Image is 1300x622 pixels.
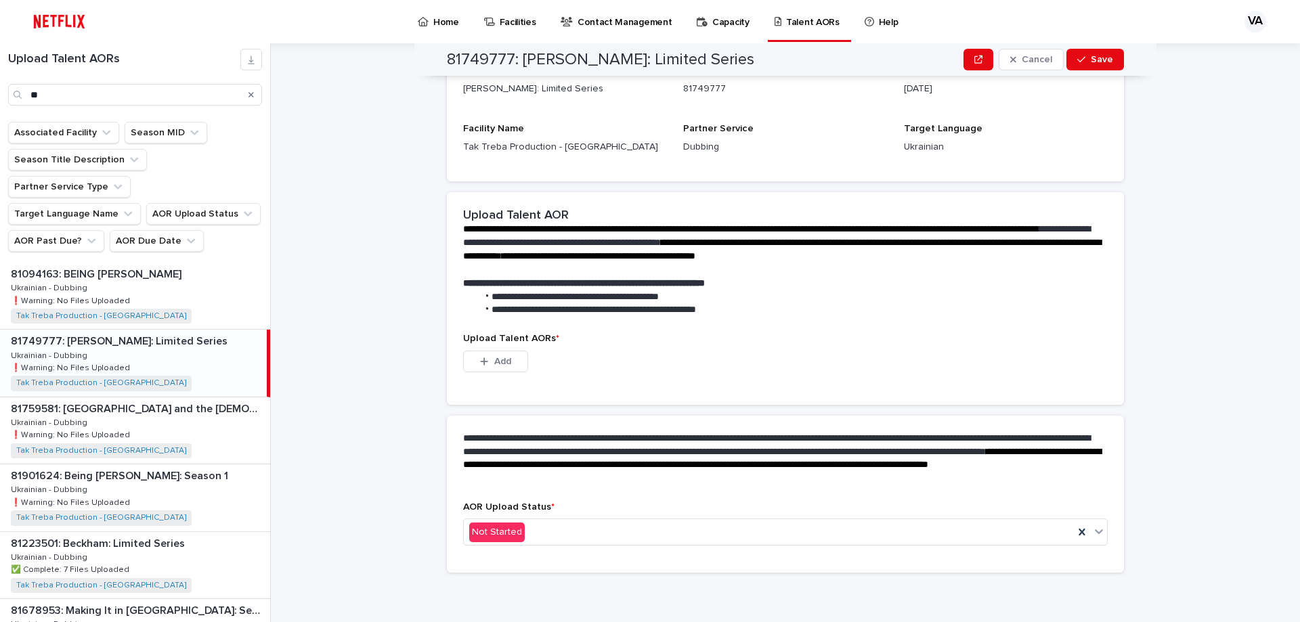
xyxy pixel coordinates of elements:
[904,82,1108,96] p: [DATE]
[8,84,262,106] input: Search
[11,550,90,562] p: Ukrainian - Dubbing
[8,149,147,171] button: Season Title Description
[8,52,240,67] h1: Upload Talent AORs
[683,124,754,133] span: Partner Service
[11,294,133,306] p: ❗️Warning: No Files Uploaded
[8,230,104,252] button: AOR Past Due?
[1244,11,1266,32] div: VA
[1091,55,1113,64] span: Save
[683,140,887,154] p: Dubbing
[1066,49,1124,70] button: Save
[463,82,667,96] p: [PERSON_NAME]: Limited Series
[8,176,131,198] button: Partner Service Type
[16,513,186,523] a: Tak Treba Production - [GEOGRAPHIC_DATA]
[11,495,133,508] p: ❗️Warning: No Files Uploaded
[110,230,204,252] button: AOR Due Date
[11,281,90,293] p: Ukrainian - Dubbing
[8,203,141,225] button: Target Language Name
[904,140,1108,154] p: Ukrainian
[16,446,186,456] a: Tak Treba Production - [GEOGRAPHIC_DATA]
[146,203,261,225] button: AOR Upload Status
[463,502,555,512] span: AOR Upload Status
[1022,55,1052,64] span: Cancel
[11,562,132,575] p: ✅ Complete: 7 Files Uploaded
[904,124,982,133] span: Target Language
[11,361,133,373] p: ❗️Warning: No Files Uploaded
[463,334,559,343] span: Upload Talent AORs
[463,208,569,223] h2: Upload Talent AOR
[11,428,133,440] p: ❗️Warning: No Files Uploaded
[11,265,184,281] p: 81094163: BEING [PERSON_NAME]
[494,357,511,366] span: Add
[11,349,90,361] p: Ukrainian - Dubbing
[11,602,267,617] p: 81678953: Making It in [GEOGRAPHIC_DATA]: Season 1
[11,332,230,348] p: 81749777: [PERSON_NAME]: Limited Series
[8,122,119,143] button: Associated Facility
[16,378,186,388] a: Tak Treba Production - [GEOGRAPHIC_DATA]
[11,535,188,550] p: 81223501: Beckham: Limited Series
[11,483,90,495] p: Ukrainian - Dubbing
[463,140,667,154] p: Tak Treba Production - [GEOGRAPHIC_DATA]
[11,400,267,416] p: 81759581: Berlin and the Lady with an Ermine: Season 1
[447,50,754,70] h2: 81749777: [PERSON_NAME]: Limited Series
[16,581,186,590] a: Tak Treba Production - [GEOGRAPHIC_DATA]
[463,351,528,372] button: Add
[11,467,231,483] p: 81901624: Being [PERSON_NAME]: Season 1
[463,124,524,133] span: Facility Name
[27,8,91,35] img: ifQbXi3ZQGMSEF7WDB7W
[125,122,207,143] button: Season MID
[469,523,525,542] div: Not Started
[683,82,887,96] p: 81749777
[999,49,1064,70] button: Cancel
[11,416,90,428] p: Ukrainian - Dubbing
[16,311,186,321] a: Tak Treba Production - [GEOGRAPHIC_DATA]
